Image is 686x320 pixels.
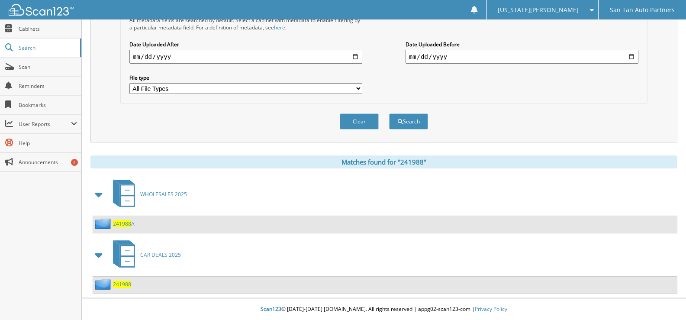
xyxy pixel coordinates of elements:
label: Date Uploaded Before [406,41,638,48]
div: 2 [71,159,78,166]
span: Cabinets [19,25,77,32]
a: Privacy Policy [475,305,507,313]
span: Scan [19,63,77,71]
span: CAR DEALS 2025 [140,251,181,259]
input: end [406,50,638,64]
span: Scan123 [261,305,281,313]
a: CAR DEALS 2025 [108,238,181,272]
span: Search [19,44,76,52]
button: Clear [340,113,379,129]
button: Search [389,113,428,129]
div: Matches found for "241988" [90,155,677,168]
a: here [274,24,285,31]
span: User Reports [19,120,71,128]
span: WHOLESALES 2025 [140,191,187,198]
span: 241988 [113,220,131,227]
label: File type [129,74,362,81]
span: Reminders [19,82,77,90]
input: start [129,50,362,64]
span: Bookmarks [19,101,77,109]
a: 241988 [113,281,131,288]
iframe: Chat Widget [643,278,686,320]
div: © [DATE]-[DATE] [DOMAIN_NAME]. All rights reserved | appg02-scan123-com | [82,299,686,320]
span: San Tan Auto Partners [610,7,675,13]
img: folder2.png [95,218,113,229]
img: folder2.png [95,279,113,290]
img: scan123-logo-white.svg [9,4,74,16]
span: Help [19,139,77,147]
a: 241988A [113,220,135,227]
label: Date Uploaded After [129,41,362,48]
span: [US_STATE][PERSON_NAME] [498,7,579,13]
div: All metadata fields are searched by default. Select a cabinet with metadata to enable filtering b... [129,16,362,31]
a: WHOLESALES 2025 [108,177,187,211]
span: Announcements [19,158,77,166]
